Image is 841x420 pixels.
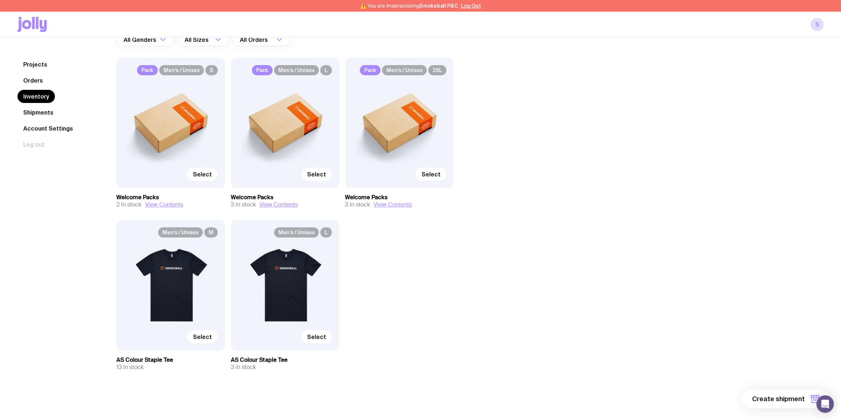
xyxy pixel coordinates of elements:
[752,395,805,403] span: Create shipment
[116,33,174,46] div: Search for option
[137,65,158,75] span: Pack
[231,356,339,364] h3: AS Colour Staple Tee
[185,33,210,46] span: All Sizes
[158,227,203,237] span: Men’s / Unisex
[816,395,834,413] div: Open Intercom Messenger
[307,333,326,340] span: Select
[231,364,256,371] span: 3 in stock
[274,65,319,75] span: Men’s / Unisex
[345,201,370,208] span: 3 in stock
[116,364,144,371] span: 13 in stock
[17,106,59,119] a: Shipments
[742,389,829,408] button: Create shipment
[17,90,55,103] a: Inventory
[382,65,427,75] span: Men’s / Unisex
[461,3,481,9] button: Log Out
[17,58,53,71] a: Projects
[233,33,291,46] div: Search for option
[374,201,412,208] button: View Contents
[17,138,51,151] button: Log out
[145,201,183,208] button: View Contents
[124,33,158,46] span: All Genders
[320,65,332,75] span: L
[116,201,141,208] span: 2 in stock
[116,194,225,201] h3: Welcome Packs
[177,33,230,46] div: Search for option
[810,18,824,31] a: S
[345,194,454,201] h3: Welcome Packs
[274,227,319,237] span: Men’s / Unisex
[419,3,458,9] span: Smokeball P&C
[159,65,204,75] span: Men’s / Unisex
[252,65,273,75] span: Pack
[360,3,458,9] span: ⚠️ You are impersonating
[193,171,212,178] span: Select
[422,171,440,178] span: Select
[360,65,381,75] span: Pack
[428,65,446,75] span: 2XL
[240,33,269,46] span: All Orders
[231,194,339,201] h3: Welcome Packs
[204,227,218,237] span: M
[269,33,274,46] input: Search for option
[17,74,49,87] a: Orders
[193,333,212,340] span: Select
[116,356,225,364] h3: AS Colour Staple Tee
[210,33,213,46] input: Search for option
[231,201,256,208] span: 3 in stock
[307,171,326,178] span: Select
[205,65,218,75] span: S
[17,122,79,135] a: Account Settings
[320,227,332,237] span: L
[259,201,298,208] button: View Contents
